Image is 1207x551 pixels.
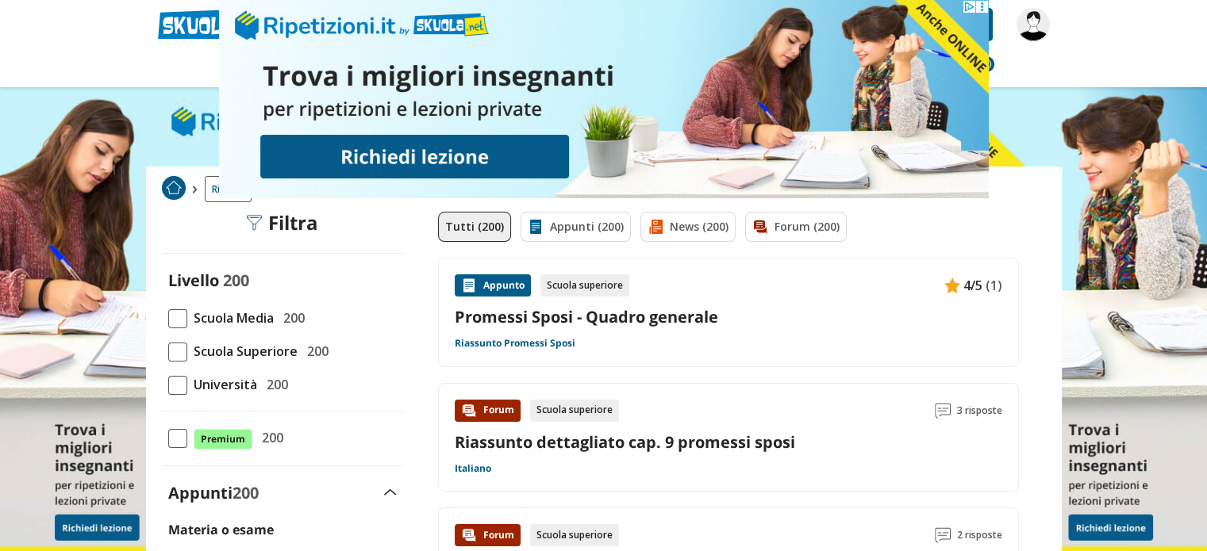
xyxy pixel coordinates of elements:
[455,400,521,422] div: Forum
[455,524,521,546] div: Forum
[935,403,951,419] img: Commenti lettura
[528,219,544,235] img: Appunti filtro contenuto
[438,212,511,242] a: Tutti (200)
[384,489,397,496] img: Apri e chiudi sezione
[986,275,1002,296] span: (1)
[540,274,629,297] div: Scuola superiore
[461,403,477,419] img: Forum contenuto
[521,212,631,242] a: Appunti (200)
[168,482,259,503] label: Appunti
[648,219,663,235] img: News filtro contenuto
[530,400,619,422] div: Scuola superiore
[187,374,257,395] span: Università
[162,176,186,202] a: Home
[455,306,1002,327] a: Promessi Sposi - Quadro generale
[455,462,491,475] a: Italiano
[260,374,288,395] span: 200
[246,215,262,231] img: Filtra filtri mobile
[1017,8,1050,41] img: qrs
[277,308,305,328] span: 200
[455,274,531,297] div: Appunto
[194,429,252,450] span: Premium
[745,212,847,242] a: Forum (200)
[752,219,768,235] img: Forum filtro contenuto
[963,275,982,296] span: 4/5
[187,308,274,328] span: Scuola Media
[944,277,960,293] img: Appunti contenuto
[168,521,274,538] label: Materia o esame
[223,270,249,291] span: 200
[461,277,477,293] img: Appunti contenuto
[256,427,283,448] span: 200
[233,482,259,503] span: 200
[640,212,736,242] a: News (200)
[162,176,186,200] img: Home
[168,270,219,291] label: Livello
[957,524,1002,546] span: 2 risposte
[205,176,252,202] a: Ricerca
[455,337,575,350] a: Riassunto Promessi Sposi
[246,212,318,234] div: Filtra
[935,527,951,543] img: Commenti lettura
[461,527,477,543] img: Forum contenuto
[530,524,619,546] div: Scuola superiore
[957,400,1002,422] span: 3 risposte
[187,341,298,362] span: Scuola Superiore
[301,341,329,362] span: 200
[455,431,795,453] a: Riassunto dettagliato cap. 9 promessi sposi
